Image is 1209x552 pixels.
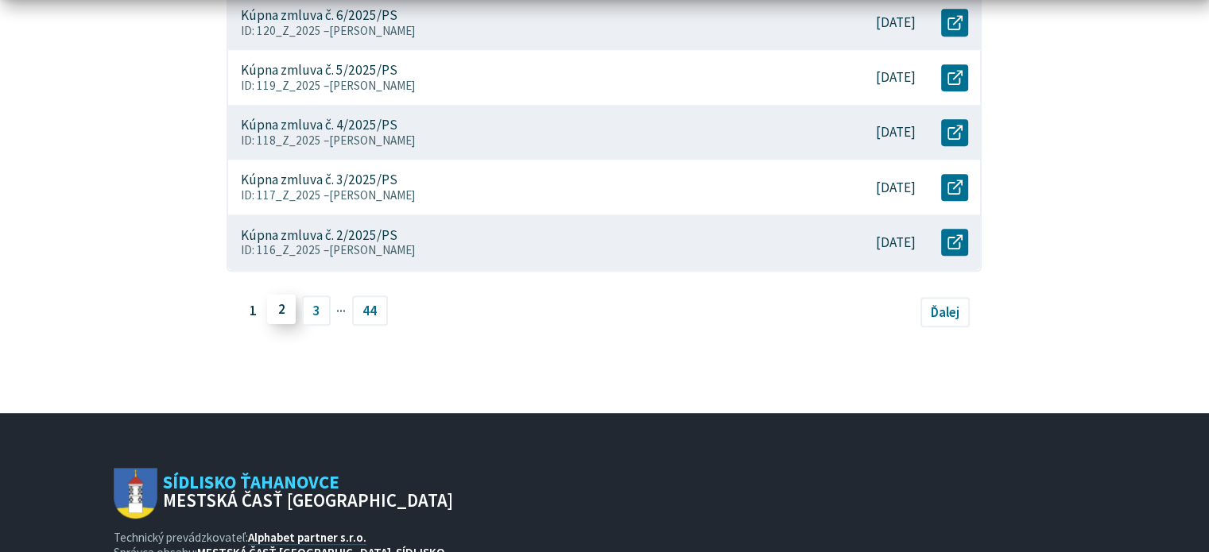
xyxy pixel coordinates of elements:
span: [PERSON_NAME] [329,133,416,148]
a: Logo Sídlisko Ťahanovce, prejsť na domovskú stránku. [114,468,454,519]
span: Sídlisko Ťahanovce [157,473,454,510]
span: [PERSON_NAME] [329,23,416,38]
p: ID: 120_Z_2025 – [241,24,803,38]
span: Ďalej [931,303,959,321]
a: 44 [352,295,388,326]
span: 1 [239,295,268,326]
p: [DATE] [876,234,916,251]
p: ID: 118_Z_2025 – [241,133,803,148]
span: Mestská časť [GEOGRAPHIC_DATA] [163,492,453,510]
span: [PERSON_NAME] [329,78,416,93]
p: ID: 116_Z_2025 – [241,243,803,257]
a: 2 [267,294,296,324]
p: [DATE] [876,179,916,196]
p: Kúpna zmluva č. 2/2025/PS [241,227,397,244]
p: ID: 117_Z_2025 – [241,188,803,203]
span: ··· [336,297,346,324]
a: Ďalej [920,297,971,327]
p: [DATE] [876,69,916,86]
p: [DATE] [876,124,916,141]
a: 3 [302,295,331,326]
p: Kúpna zmluva č. 4/2025/PS [241,117,397,133]
p: Kúpna zmluva č. 6/2025/PS [241,7,397,24]
span: [PERSON_NAME] [329,187,416,203]
a: Alphabet partner s.r.o. [248,530,366,545]
img: Prejsť na domovskú stránku [114,468,157,519]
span: [PERSON_NAME] [329,242,416,257]
p: Kúpna zmluva č. 3/2025/PS [241,172,397,188]
p: [DATE] [876,14,916,31]
p: ID: 119_Z_2025 – [241,79,803,93]
p: Kúpna zmluva č. 5/2025/PS [241,62,397,79]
